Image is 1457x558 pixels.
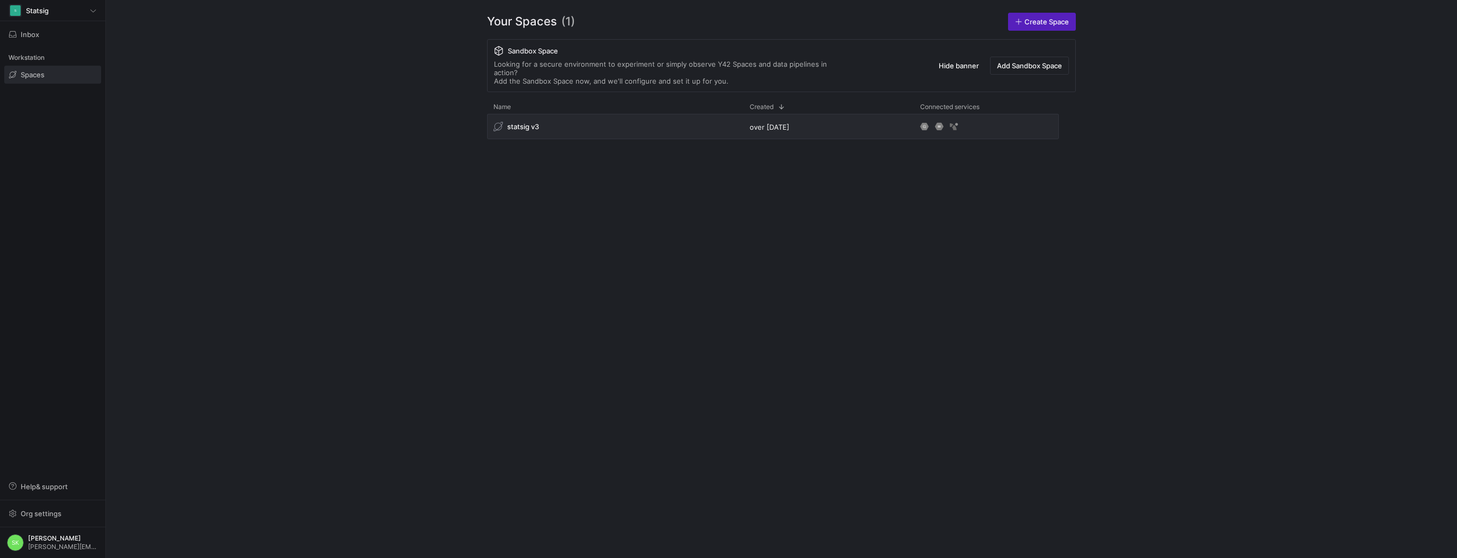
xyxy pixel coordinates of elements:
span: (1) [561,13,575,31]
span: Add Sandbox Space [997,61,1062,70]
button: Help& support [4,478,101,496]
span: Connected services [920,103,979,111]
span: Sandbox Space [508,47,558,55]
span: Help & support [21,482,68,491]
a: Create Space [1008,13,1076,31]
div: SK [7,534,24,551]
span: Created [750,103,774,111]
span: statsig v3 [507,122,539,131]
span: Hide banner [939,61,979,70]
button: Hide banner [932,57,986,75]
div: Press SPACE to select this row. [487,114,1059,143]
button: Add Sandbox Space [990,57,1069,75]
span: over [DATE] [750,123,789,131]
span: Name [493,103,511,111]
button: Org settings [4,505,101,523]
span: Your Spaces [487,13,557,31]
div: S [10,5,21,16]
span: Spaces [21,70,44,79]
span: Inbox [21,30,39,39]
span: Statsig [26,6,49,15]
button: Inbox [4,25,101,43]
span: Org settings [21,509,61,518]
button: SK[PERSON_NAME][PERSON_NAME][EMAIL_ADDRESS][DOMAIN_NAME] [4,532,101,554]
span: [PERSON_NAME] [28,535,98,542]
div: Looking for a secure environment to experiment or simply observe Y42 Spaces and data pipelines in... [494,60,849,85]
span: Create Space [1024,17,1069,26]
span: [PERSON_NAME][EMAIL_ADDRESS][DOMAIN_NAME] [28,543,98,551]
a: Spaces [4,66,101,84]
a: Org settings [4,510,101,519]
div: Workstation [4,50,101,66]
